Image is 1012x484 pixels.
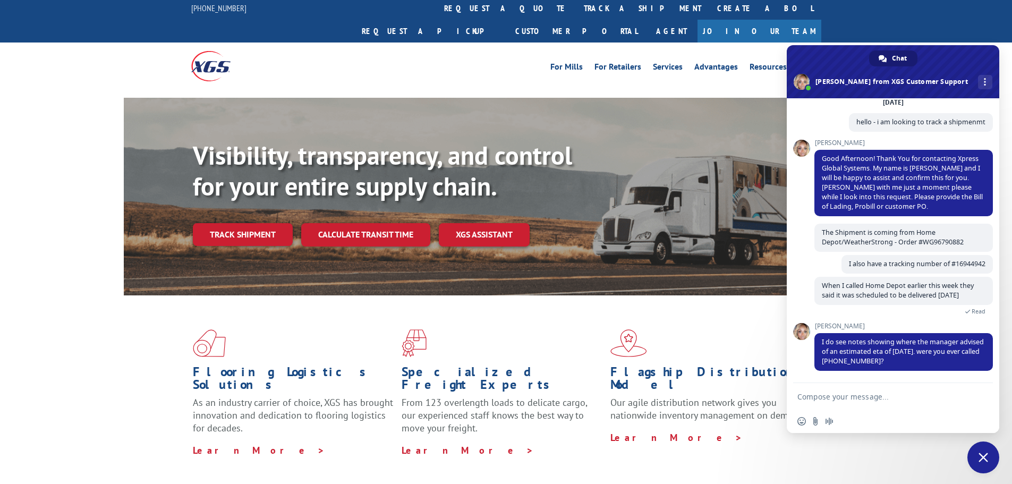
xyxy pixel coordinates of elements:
span: The Shipment is coming from Home Depot/WeatherStrong - Order #WG96790882 [822,228,964,247]
a: Resources [750,63,787,74]
span: hello - i am looking to track a shipmenmt [856,117,985,126]
textarea: Compose your message... [797,392,965,402]
span: Send a file [811,417,820,426]
div: Close chat [967,441,999,473]
span: [PERSON_NAME] [814,322,993,330]
span: Our agile distribution network gives you nationwide inventory management on demand. [610,396,806,421]
a: Agent [645,20,698,43]
div: Chat [869,50,917,66]
a: Learn More > [193,444,325,456]
a: Request a pickup [354,20,507,43]
div: [DATE] [883,99,904,106]
span: As an industry carrier of choice, XGS has brought innovation and dedication to flooring logistics... [193,396,393,434]
span: Audio message [825,417,834,426]
b: Visibility, transparency, and control for your entire supply chain. [193,139,572,202]
a: Join Our Team [698,20,821,43]
span: I do see notes showing where the manager advised of an estimated eta of [DATE]. were you ever cal... [822,337,984,366]
h1: Specialized Freight Experts [402,366,602,396]
div: More channels [978,75,992,89]
h1: Flooring Logistics Solutions [193,366,394,396]
a: For Mills [550,63,583,74]
span: Read [972,308,985,315]
img: xgs-icon-total-supply-chain-intelligence-red [193,329,226,357]
span: When I called Home Depot earlier this week they said it was scheduled to be delivered [DATE] [822,281,974,300]
a: Track shipment [193,223,293,245]
p: From 123 overlength loads to delicate cargo, our experienced staff knows the best way to move you... [402,396,602,444]
span: Insert an emoji [797,417,806,426]
a: Customer Portal [507,20,645,43]
img: xgs-icon-flagship-distribution-model-red [610,329,647,357]
a: [PHONE_NUMBER] [191,3,246,13]
a: Services [653,63,683,74]
span: [PERSON_NAME] [814,139,993,147]
a: XGS ASSISTANT [439,223,530,246]
a: Learn More > [610,431,743,444]
span: I also have a tracking number of #16944942 [849,259,985,268]
a: Calculate transit time [301,223,430,246]
a: Advantages [694,63,738,74]
a: Learn More > [402,444,534,456]
h1: Flagship Distribution Model [610,366,811,396]
a: For Retailers [594,63,641,74]
span: Good Afternoon! Thank You for contacting Xpress Global Systems. My name is [PERSON_NAME] and I wi... [822,154,983,211]
span: Chat [892,50,907,66]
img: xgs-icon-focused-on-flooring-red [402,329,427,357]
